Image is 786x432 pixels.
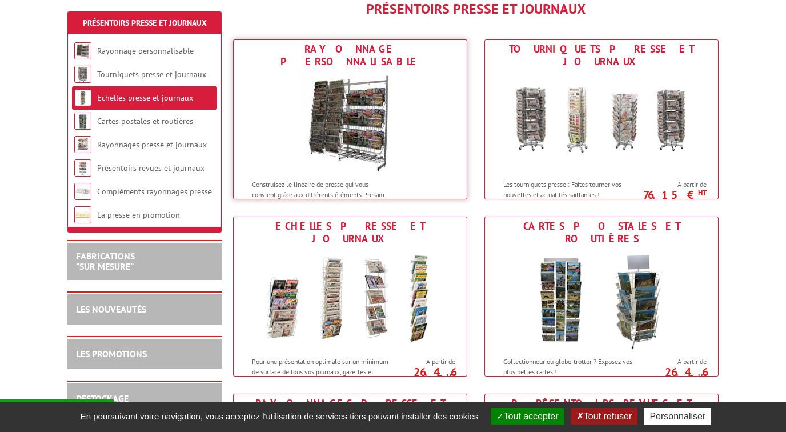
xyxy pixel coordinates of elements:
button: Tout refuser [571,408,637,425]
a: Cartes postales et routières Cartes postales et routières Collectionneur ou globe-trotter ? Expos... [484,217,719,377]
h1: Présentoirs Presse et Journaux [233,2,719,17]
div: Tourniquets presse et journaux [488,43,715,68]
sup: HT [698,188,707,198]
a: Cartes postales et routières [97,116,193,126]
a: Tourniquets presse et journaux Tourniquets presse et journaux Les tourniquets presse : Faites tou... [484,39,719,199]
a: Rayonnages presse et journaux [97,139,207,150]
span: A partir de [397,357,455,366]
img: Compléments rayonnages presse [74,183,91,200]
a: DESTOCKAGE [76,393,129,404]
a: LES PROMOTIONS [76,348,147,359]
a: Compléments rayonnages presse [97,186,212,197]
a: LES NOUVEAUTÉS [76,303,146,315]
img: La presse en promotion [74,206,91,223]
p: Pour une présentation optimale sur un minimum de surface de tous vos journaux, gazettes et hebdos ! [252,357,394,386]
span: A partir de [648,357,707,366]
sup: HT [447,372,455,382]
p: 26.46 € [391,369,455,382]
a: Présentoirs Presse et Journaux [83,18,207,28]
p: Les tourniquets presse : Faites tourner vos nouvelles et actualités saillantes ! [503,179,645,199]
a: Rayonnage personnalisable [97,46,194,56]
img: Rayonnage personnalisable [74,42,91,59]
div: Echelles presse et journaux [236,220,464,245]
p: Collectionneur ou globe-trotter ? Exposez vos plus belles cartes ! [503,357,645,376]
p: 26.46 € [643,369,707,382]
a: FABRICATIONS"Sur Mesure" [76,250,135,272]
a: Echelles presse et journaux [97,93,193,103]
span: En poursuivant votre navigation, vous acceptez l'utilisation de services tiers pouvant installer ... [75,411,484,421]
button: Tout accepter [491,408,564,425]
span: A partir de [648,180,707,189]
a: Rayonnage personnalisable Rayonnage personnalisable Construisez le linéaire de presse qui vous co... [233,39,467,199]
a: Présentoirs revues et journaux [97,163,204,173]
img: Présentoirs revues et journaux [74,159,91,177]
div: Présentoirs revues et journaux [488,397,715,422]
a: Echelles presse et journaux Echelles presse et journaux Pour une présentation optimale sur un min... [233,217,467,377]
img: Tourniquets presse et journaux [74,66,91,83]
div: Rayonnages presse et journaux [236,397,464,422]
p: 76.15 € [643,191,707,198]
button: Personnaliser (fenêtre modale) [644,408,711,425]
sup: HT [698,372,707,382]
img: Echelles presse et journaux [74,89,91,106]
img: Echelles presse et journaux [244,248,456,351]
p: Construisez le linéaire de presse qui vous convient grâce aux différents éléments Presam. [252,179,394,199]
img: Cartes postales et routières [496,248,707,351]
img: Cartes postales et routières [74,113,91,130]
div: Rayonnage personnalisable [236,43,464,68]
img: Rayonnage personnalisable [299,71,402,174]
img: Tourniquets presse et journaux [496,71,707,174]
img: Rayonnages presse et journaux [74,136,91,153]
div: Cartes postales et routières [488,220,715,245]
a: La presse en promotion [97,210,180,220]
a: Tourniquets presse et journaux [97,69,206,79]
